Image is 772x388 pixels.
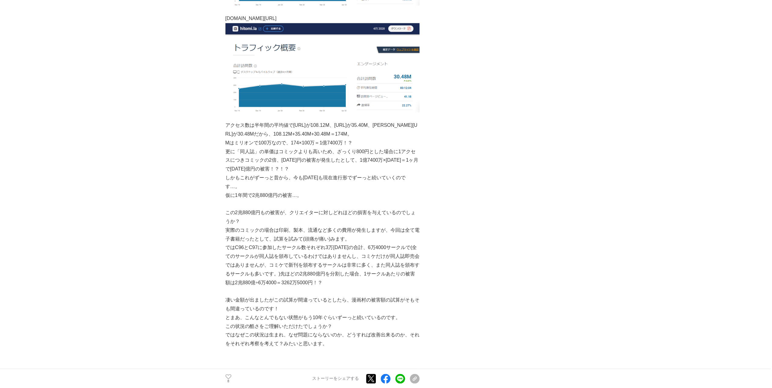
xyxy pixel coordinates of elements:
p: 実際のコミックの場合は印刷、製本、流通など多くの費用が発生しますが、今回は全て電子書籍だったとして、試算を試みて(頭痛が痛い)みます。 [225,226,420,244]
p: この2兆880億円もの被害が、クリエイターに対しどれほどの損害を与えているのでしょうか？ [225,208,420,226]
p: アクセス数は半年間の平均値で[URL]が108.12M、[URL]が35.40M、[PERSON_NAME][URL]が30.48Mだから、108.12M+35.40M+30.48M＝174M。 [225,121,420,139]
p: 凄い金額が出ましたがこの試算が間違っているとしたら、漫画村の被害額の試算がそもそも間違っているのです！ [225,296,420,313]
p: [DOMAIN_NAME][URL] [225,14,420,23]
p: ではC96とC97に参加したサークル数それぞれ3万[DATE]の合計、6万4000サークルで(全てのサークルが同人誌を頒布しているわけではありませんし、コミケだけが同人誌即売会ではありませんが、... [225,243,420,287]
p: ではなぜこの状況は生まれ、なぜ問題にならないのか、どうすれば改善出来るのか、それをそれぞれ考察を考えて？みたいと思います。 [225,331,420,348]
p: しかもこれがずーっと昔から、今も[DATE]も現在進行形でずーっと続いていくのです…。 [225,174,420,191]
p: 更に「同人誌」の単価はコミックよりも高いため、ざっくり800円とした場合に1アクセスにつきコミックの2倍、[DATE]円の被害が発生したとして、1億7400万×[DATE]＝1ヶ月で[DATE]... [225,147,420,174]
img: thumbnail_999f1480-9a10-11ea-9dc0-f3c5abf2d856.png [225,23,420,112]
p: 8 [225,380,231,383]
p: この状況の酷さをご理解いただけたでしょうか？ [225,322,420,331]
p: とまあ、こんなとんでもない状態がもう10年ぐらいずーっと続いているのです。 [225,313,420,322]
p: Mはミリオンで100万なので、174×100万＝1億7400万！？ [225,139,420,147]
p: 仮に1年間で2兆880億円の被害…。 [225,191,420,200]
p: ストーリーをシェアする [312,376,359,381]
